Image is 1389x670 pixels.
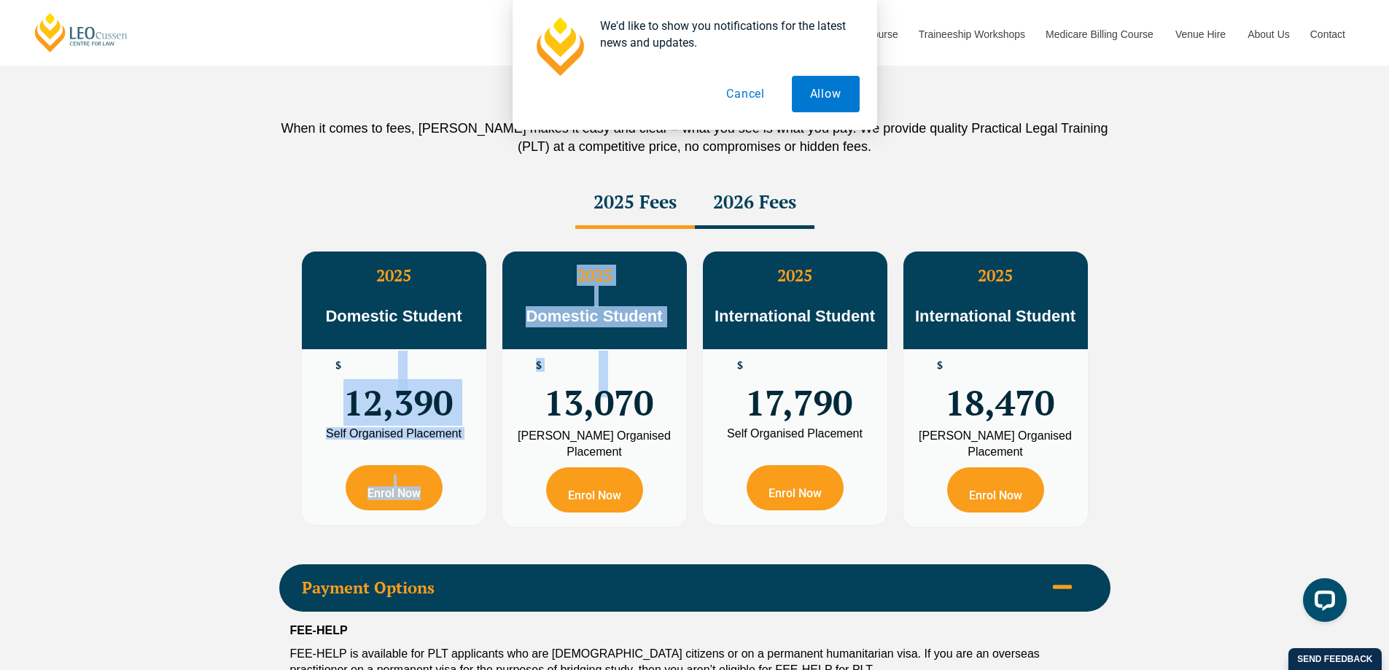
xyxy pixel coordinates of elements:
[708,76,783,112] button: Cancel
[715,307,875,325] span: International Student
[290,624,348,636] strong: FEE-HELP
[513,428,676,460] div: [PERSON_NAME] Organised Placement
[544,360,653,417] span: 13,070
[588,17,860,51] div: We'd like to show you notifications for the latest news and updates.
[575,178,695,229] div: 2025 Fees
[279,120,1110,156] p: When it comes to fees, [PERSON_NAME] makes it easy and clear – what you see is what you pay. We p...
[792,76,860,112] button: Allow
[325,307,462,325] span: Domestic Student
[703,266,887,285] h3: 2025
[695,178,814,229] div: 2026 Fees
[914,428,1077,460] div: [PERSON_NAME] Organised Placement
[313,428,475,440] div: Self Organised Placement
[903,266,1088,285] h3: 2025
[530,17,588,76] img: notification icon
[937,360,943,371] span: $
[546,467,643,513] a: Enrol Now
[915,307,1075,325] span: International Student
[346,465,443,510] a: Enrol Now
[1291,572,1353,634] iframe: LiveChat chat widget
[536,360,542,371] span: $
[502,266,687,285] h3: 2025
[947,467,1044,513] a: Enrol Now
[747,465,844,510] a: Enrol Now
[302,266,486,285] h3: 2025
[714,428,876,440] div: Self Organised Placement
[745,360,852,417] span: 17,790
[737,360,743,371] span: $
[343,360,453,417] span: 12,390
[335,360,341,371] span: $
[945,360,1054,417] span: 18,470
[526,307,662,325] span: Domestic Student
[302,580,1044,596] span: Payment Options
